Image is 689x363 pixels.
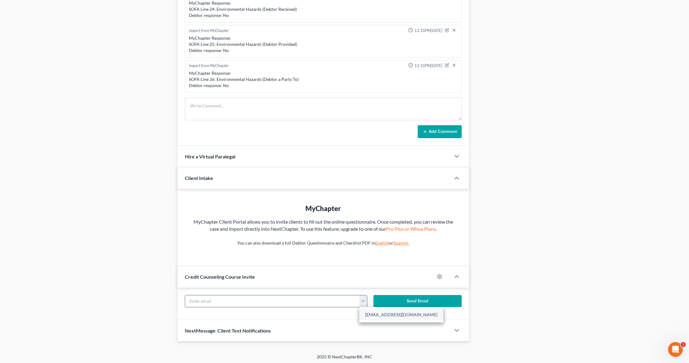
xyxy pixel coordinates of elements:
div: Import from MyChapter [189,63,229,69]
a: [EMAIL_ADDRESS][DOMAIN_NAME] [359,309,443,320]
a: Spanish. [393,240,409,245]
a: Pro Plus or Whoa Plans [386,226,436,232]
div: MyChapter Response: SOFA Line 26: Environmental Hazards (Debtor a Party To) Debtor response: No [189,70,458,89]
span: Hire a Virtual Paralegal [185,154,235,159]
iframe: Intercom live chat [668,342,683,357]
span: 12:10PM[DATE] [414,28,442,34]
div: MyChapter [190,204,457,213]
input: Enter email [185,295,360,307]
button: Add Comment [418,125,462,138]
span: NextMessage: Client Text Notifications [185,328,271,333]
a: English [375,240,389,245]
span: MyChapter Client Portal allows you to invite clients to fill out the online questionnaire. Once c... [193,219,453,232]
span: Client Intake [185,175,213,181]
span: 12:10PM[DATE] [414,63,442,69]
p: You can also download a full Debtor Questionnaire and Checklist PDF in or [190,240,457,246]
button: Send Email [373,295,462,307]
div: Import from MyChapter [189,28,229,34]
span: Credit Counseling Course Invite [185,274,255,280]
div: MyChapter Response: SOFA Line 25: Environmental Hazards (Debtor Provided) Debtor response: No [189,35,458,54]
span: 1 [681,342,686,347]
